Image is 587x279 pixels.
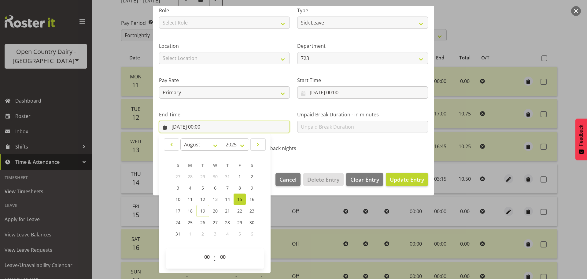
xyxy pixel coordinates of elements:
[177,162,179,168] span: S
[226,231,229,237] span: 4
[578,125,584,146] span: Feedback
[386,173,428,186] button: Update Entry
[214,231,216,237] span: 3
[213,196,218,202] span: 13
[200,208,205,214] span: 19
[214,251,216,266] span: :
[246,194,258,205] a: 16
[172,228,184,239] a: 31
[188,162,192,168] span: M
[275,173,301,186] button: Cancel
[226,162,229,168] span: T
[257,145,296,151] span: Call back nights
[307,175,339,183] span: Delete Entry
[213,220,218,225] span: 27
[221,217,234,228] a: 28
[172,194,184,205] a: 10
[177,185,179,191] span: 3
[172,205,184,217] a: 17
[221,182,234,194] a: 7
[297,77,428,84] label: Start Time
[225,174,230,179] span: 31
[251,174,253,179] span: 2
[172,182,184,194] a: 3
[201,162,204,168] span: T
[175,208,180,214] span: 17
[246,171,258,182] a: 2
[225,220,230,225] span: 28
[390,176,424,183] span: Update Entry
[234,182,246,194] a: 8
[196,217,209,228] a: 26
[159,121,290,133] input: Click to select...
[237,220,242,225] span: 29
[297,42,428,50] label: Department
[297,121,428,133] input: Unpaid Break Duration
[221,205,234,217] a: 21
[196,182,209,194] a: 5
[249,196,254,202] span: 16
[159,111,290,118] label: End Time
[200,174,205,179] span: 29
[188,208,193,214] span: 18
[214,185,216,191] span: 6
[159,7,290,14] label: Role
[201,185,204,191] span: 5
[249,208,254,214] span: 23
[237,208,242,214] span: 22
[188,220,193,225] span: 25
[209,194,221,205] a: 13
[346,173,383,186] button: Clear Entry
[213,174,218,179] span: 30
[234,194,246,205] a: 15
[238,185,241,191] span: 8
[279,175,297,183] span: Cancel
[184,217,196,228] a: 25
[238,162,241,168] span: F
[189,231,191,237] span: 1
[201,231,204,237] span: 2
[175,231,180,237] span: 31
[297,86,428,99] input: Click to select...
[251,231,253,237] span: 6
[188,174,193,179] span: 28
[246,182,258,194] a: 9
[237,196,242,202] span: 15
[251,162,253,168] span: S
[188,196,193,202] span: 11
[225,196,230,202] span: 14
[189,185,191,191] span: 4
[159,42,290,50] label: Location
[234,205,246,217] a: 22
[175,174,180,179] span: 27
[175,220,180,225] span: 24
[249,220,254,225] span: 30
[209,205,221,217] a: 20
[234,171,246,182] a: 1
[209,217,221,228] a: 27
[297,111,428,118] label: Unpaid Break Duration - in minutes
[213,208,218,214] span: 20
[196,194,209,205] a: 12
[251,185,253,191] span: 9
[184,194,196,205] a: 11
[184,205,196,217] a: 18
[221,194,234,205] a: 14
[175,196,180,202] span: 10
[225,208,230,214] span: 21
[184,182,196,194] a: 4
[209,182,221,194] a: 6
[350,175,379,183] span: Clear Entry
[159,77,290,84] label: Pay Rate
[575,119,587,160] button: Feedback - Show survey
[246,217,258,228] a: 30
[200,220,205,225] span: 26
[172,217,184,228] a: 24
[246,205,258,217] a: 23
[200,196,205,202] span: 12
[234,217,246,228] a: 29
[238,231,241,237] span: 5
[226,185,229,191] span: 7
[297,7,428,14] label: Type
[213,162,217,168] span: W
